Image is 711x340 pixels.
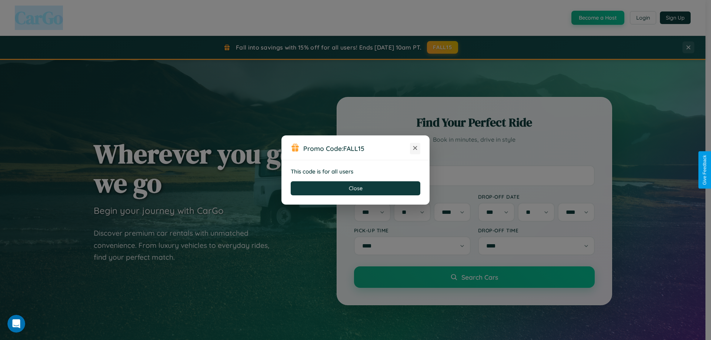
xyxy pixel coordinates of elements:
strong: This code is for all users [291,168,353,175]
h3: Promo Code: [303,144,410,152]
iframe: Intercom live chat [7,315,25,333]
button: Close [291,181,420,195]
b: FALL15 [343,144,364,152]
div: Give Feedback [702,155,707,185]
